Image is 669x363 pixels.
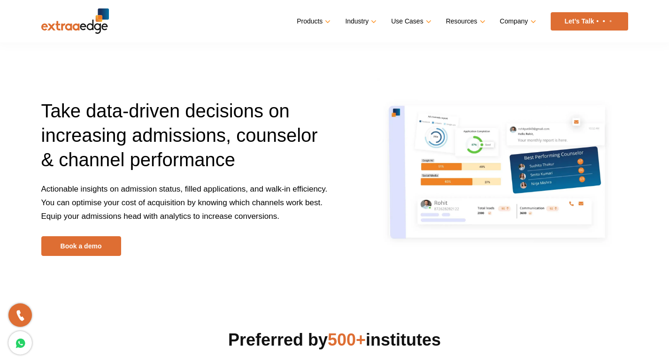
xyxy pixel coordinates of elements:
a: Let’s Talk [551,12,628,31]
h2: Preferred by institutes [41,329,628,351]
span: 500+ [328,330,366,349]
a: Use Cases [391,15,429,28]
span: Actionable insights on admission status, filled applications, and walk-in efficiency. You can opt... [41,185,328,221]
span: Take data-driven decisions on increasing admissions, counselor & channel performance [41,100,318,170]
a: Industry [345,15,375,28]
a: Company [500,15,534,28]
img: management-banner [377,78,623,276]
a: Products [297,15,329,28]
a: Resources [446,15,484,28]
a: Book a demo [41,236,121,256]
